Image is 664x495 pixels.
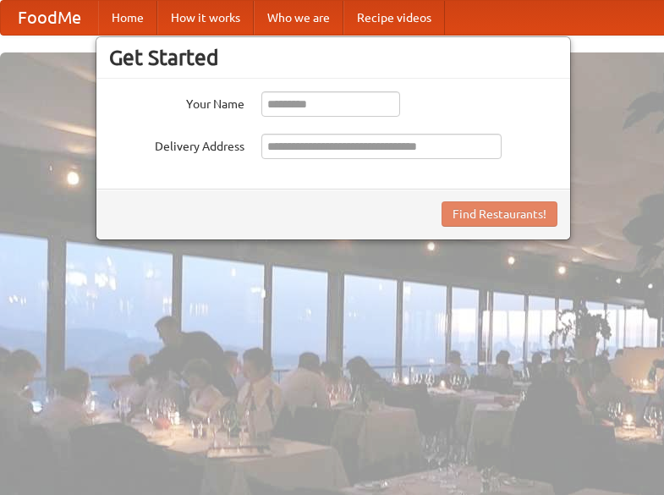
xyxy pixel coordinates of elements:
[109,45,557,70] h3: Get Started
[442,201,557,227] button: Find Restaurants!
[343,1,445,35] a: Recipe videos
[109,91,244,113] label: Your Name
[157,1,254,35] a: How it works
[98,1,157,35] a: Home
[1,1,98,35] a: FoodMe
[254,1,343,35] a: Who we are
[109,134,244,155] label: Delivery Address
